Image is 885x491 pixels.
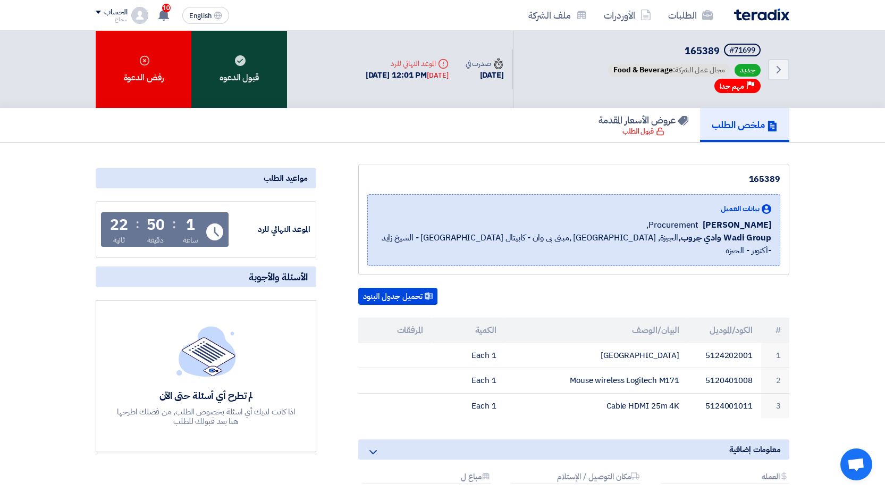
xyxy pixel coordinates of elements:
div: دقيقة [147,235,164,246]
b: Wadi Group وادي جروب, [678,231,771,244]
div: لم تطرح أي أسئلة حتى الآن [116,389,297,402]
div: قبول الطلب [622,126,664,137]
td: 2 [761,368,789,394]
span: Procurement, [646,219,698,231]
td: 1 Each [432,343,505,368]
th: # [761,318,789,343]
div: مواعيد الطلب [96,168,316,188]
td: Mouse wireless Logitech M171 [505,368,688,394]
h5: عروض الأسعار المقدمة [599,114,688,126]
div: ثانية [113,235,125,246]
a: ملف الشركة [520,3,595,28]
div: [DATE] 12:01 PM [366,69,449,81]
div: مكان التوصيل / الإستلام [511,472,640,484]
h5: ملخص الطلب [712,119,778,131]
div: سماح [96,16,127,22]
a: عروض الأسعار المقدمة قبول الطلب [587,108,700,142]
th: الكمية [432,318,505,343]
a: الأوردرات [595,3,660,28]
div: [DATE] [427,70,448,81]
span: معلومات إضافية [729,444,781,455]
div: مباع ل [363,472,491,484]
a: ملخص الطلب [700,108,789,142]
div: 165389 [367,173,780,186]
div: 22 [110,218,128,232]
div: 50 [147,218,165,232]
div: 1 [186,218,195,232]
div: : [172,214,176,234]
img: Teradix logo [734,9,789,21]
span: Food & Beverage [613,64,673,76]
td: Cable HDMI 25m 4K [505,393,688,418]
button: English [182,7,229,24]
td: 5124001011 [688,393,761,418]
span: مجال عمل الشركة: [608,64,730,77]
div: الموعد النهائي للرد [366,58,449,69]
img: empty_state_list.svg [176,326,236,376]
span: الأسئلة والأجوبة [249,271,308,283]
div: اذا كانت لديك أي اسئلة بخصوص الطلب, من فضلك اطرحها هنا بعد قبولك للطلب [116,407,297,426]
span: جديد [735,64,761,77]
span: مهم جدا [720,81,744,91]
div: العمله [661,472,789,484]
div: صدرت في [466,58,504,69]
td: [GEOGRAPHIC_DATA] [505,343,688,368]
div: الموعد النهائي للرد [231,223,310,236]
div: #71699 [729,47,755,54]
td: 5120401008 [688,368,761,394]
div: قبول الدعوه [191,31,287,108]
th: الكود/الموديل [688,318,761,343]
a: الطلبات [660,3,721,28]
div: رفض الدعوة [96,31,191,108]
span: الجيزة, [GEOGRAPHIC_DATA] ,مبنى بى وان - كابيتال [GEOGRAPHIC_DATA] - الشيخ زايد -أكتوبر - الجيزه [376,231,771,257]
span: [PERSON_NAME] [703,219,771,231]
td: 1 Each [432,368,505,394]
th: البيان/الوصف [505,318,688,343]
td: 5124202001 [688,343,761,368]
span: English [189,12,212,20]
img: profile_test.png [131,7,148,24]
td: 1 [761,343,789,368]
td: 3 [761,393,789,418]
div: Open chat [840,448,872,480]
button: تحميل جدول البنود [358,288,437,305]
div: الحساب [104,8,127,17]
div: : [136,214,139,234]
span: بيانات العميل [721,203,760,214]
span: 165389 [685,44,720,58]
td: 1 Each [432,393,505,418]
th: المرفقات [358,318,432,343]
div: [DATE] [466,69,504,81]
h5: 165389 [606,44,763,59]
span: 10 [162,4,171,12]
div: ساعة [183,235,198,246]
